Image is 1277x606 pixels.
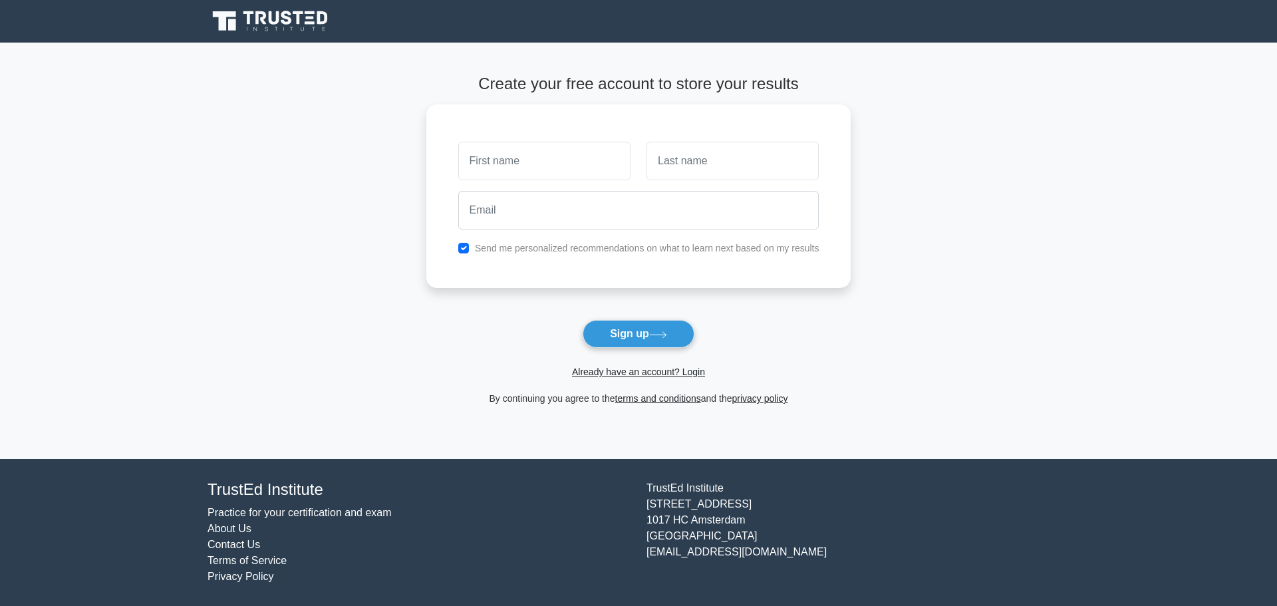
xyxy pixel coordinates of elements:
[208,555,287,566] a: Terms of Service
[208,507,392,518] a: Practice for your certification and exam
[475,243,819,253] label: Send me personalized recommendations on what to learn next based on my results
[418,390,859,406] div: By continuing you agree to the and the
[458,191,819,229] input: Email
[208,523,251,534] a: About Us
[732,393,788,404] a: privacy policy
[208,571,274,582] a: Privacy Policy
[426,75,851,94] h4: Create your free account to store your results
[583,320,694,348] button: Sign up
[572,367,705,377] a: Already have an account? Login
[458,142,631,180] input: First name
[638,480,1077,585] div: TrustEd Institute [STREET_ADDRESS] 1017 HC Amsterdam [GEOGRAPHIC_DATA] [EMAIL_ADDRESS][DOMAIN_NAME]
[208,480,631,500] h4: TrustEd Institute
[615,393,701,404] a: terms and conditions
[208,539,260,550] a: Contact Us
[646,142,819,180] input: Last name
